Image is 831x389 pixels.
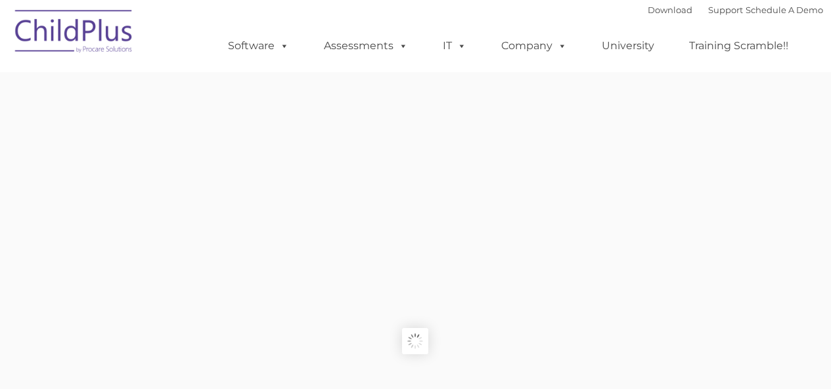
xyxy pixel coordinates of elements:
[648,5,823,15] font: |
[676,33,801,59] a: Training Scramble!!
[708,5,743,15] a: Support
[9,1,140,66] img: ChildPlus by Procare Solutions
[311,33,421,59] a: Assessments
[430,33,480,59] a: IT
[648,5,692,15] a: Download
[215,33,302,59] a: Software
[746,5,823,15] a: Schedule A Demo
[488,33,580,59] a: Company
[589,33,667,59] a: University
